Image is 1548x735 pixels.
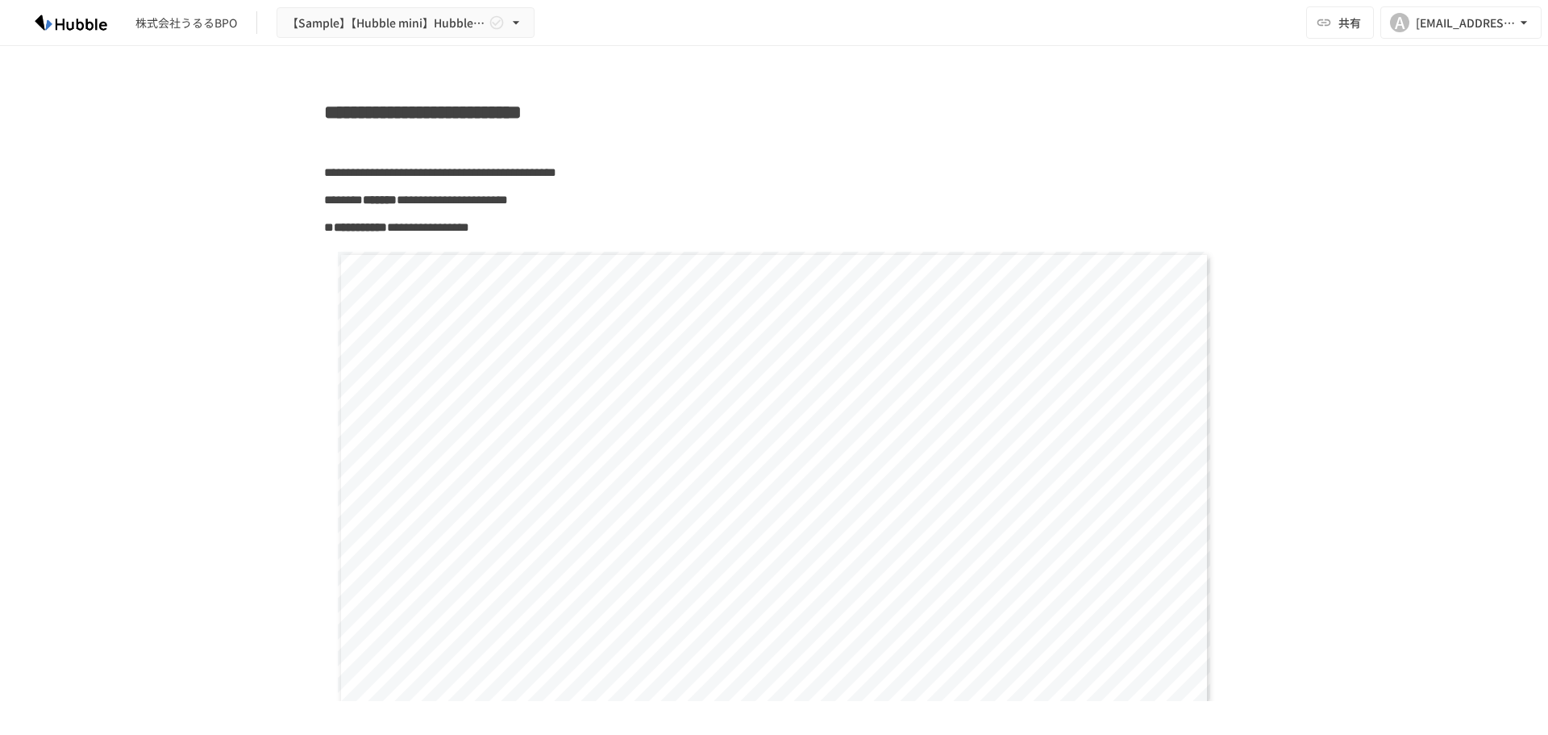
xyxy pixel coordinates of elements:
[1306,6,1374,39] button: 共有
[1338,14,1361,31] span: 共有
[19,10,123,35] img: HzDRNkGCf7KYO4GfwKnzITak6oVsp5RHeZBEM1dQFiQ
[135,15,237,31] div: 株式会社うるるBPO
[277,7,535,39] button: 【Sample】【Hubble mini】Hubble×企業名 オンボーディングプロジェクト
[1416,13,1516,33] div: [EMAIL_ADDRESS][DOMAIN_NAME]
[1380,6,1542,39] button: A[EMAIL_ADDRESS][DOMAIN_NAME]
[287,13,485,33] span: 【Sample】【Hubble mini】Hubble×企業名 オンボーディングプロジェクト
[1390,13,1409,32] div: A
